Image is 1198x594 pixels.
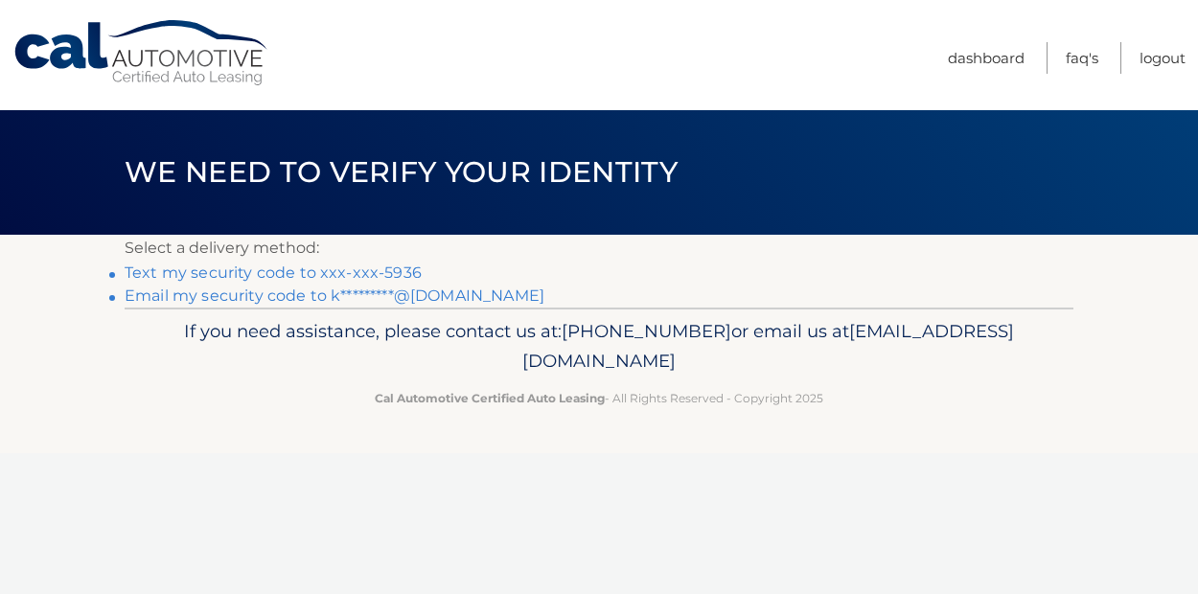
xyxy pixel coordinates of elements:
[125,235,1073,262] p: Select a delivery method:
[562,320,731,342] span: [PHONE_NUMBER]
[125,286,544,305] a: Email my security code to k*********@[DOMAIN_NAME]
[137,388,1061,408] p: - All Rights Reserved - Copyright 2025
[137,316,1061,377] p: If you need assistance, please contact us at: or email us at
[948,42,1025,74] a: Dashboard
[125,263,422,282] a: Text my security code to xxx-xxx-5936
[125,154,678,190] span: We need to verify your identity
[1140,42,1186,74] a: Logout
[1066,42,1098,74] a: FAQ's
[375,391,605,405] strong: Cal Automotive Certified Auto Leasing
[12,19,271,87] a: Cal Automotive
